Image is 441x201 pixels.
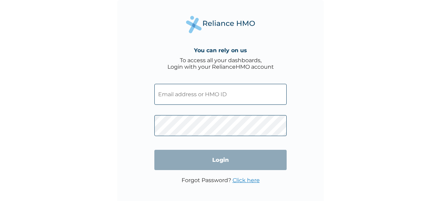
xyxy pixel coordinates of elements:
p: Forgot Password? [182,177,260,183]
div: To access all your dashboards, Login with your RelianceHMO account [167,57,274,70]
input: Email address or HMO ID [154,84,287,105]
img: Reliance Health's Logo [186,16,255,33]
input: Login [154,150,287,170]
h4: You can rely on us [194,47,247,54]
a: Click here [233,177,260,183]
